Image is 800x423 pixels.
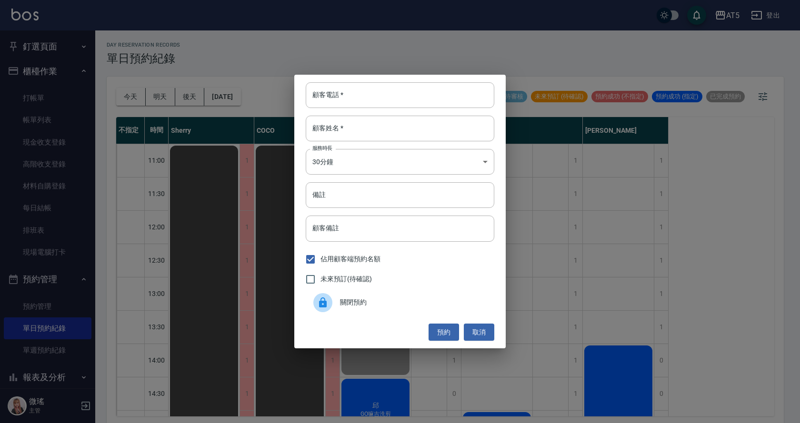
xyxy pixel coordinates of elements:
[312,145,332,152] label: 服務時長
[464,324,494,341] button: 取消
[320,274,372,284] span: 未來預訂(待確認)
[306,149,494,175] div: 30分鐘
[306,289,494,316] div: 關閉預約
[320,254,380,264] span: 佔用顧客端預約名額
[340,297,487,307] span: 關閉預約
[429,324,459,341] button: 預約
